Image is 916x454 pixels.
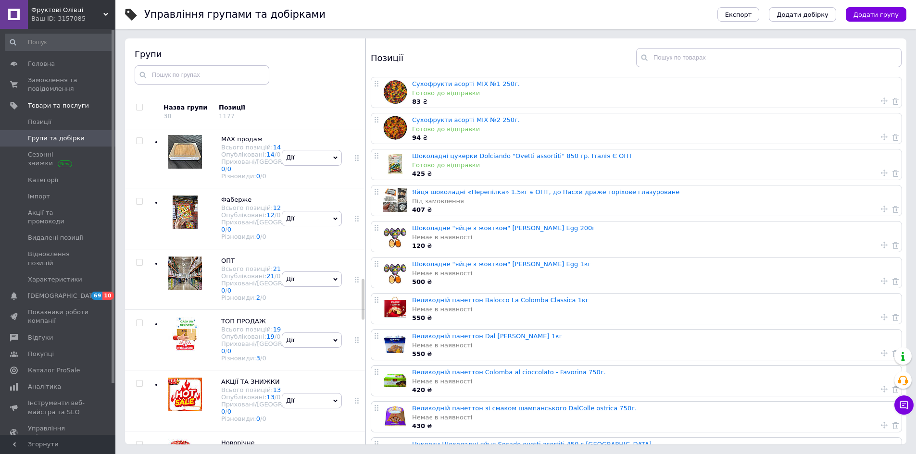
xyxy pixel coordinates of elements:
[412,242,897,250] div: ₴
[412,341,897,350] div: Немає в наявності
[225,347,231,355] span: /
[221,355,325,362] div: Різновиди:
[412,161,897,170] div: Готово до відправки
[28,150,89,168] span: Сезонні знижки
[221,378,280,385] span: АКЦІЇ ТА ЗНИЖКИ
[221,233,325,240] div: Різновиди:
[892,385,899,393] a: Видалити товар
[135,48,356,60] div: Групи
[28,366,80,375] span: Каталог ProSale
[412,188,679,196] a: Яйця шоколадні «Перепілка» 1.5кг є ОПТ, до Пасхи драже горіхове глазуроване
[260,294,266,301] span: /
[221,204,325,211] div: Всього позицій:
[412,260,591,268] a: Шоколадне "яйце з жовтком" [PERSON_NAME] Egg 1кг
[221,211,325,219] div: Опубліковані:
[227,347,231,355] a: 0
[892,277,899,285] a: Видалити товар
[412,386,425,393] b: 420
[275,211,281,219] span: /
[225,287,231,294] span: /
[221,333,325,340] div: Опубліковані:
[28,233,83,242] span: Видалені позиції
[168,317,202,351] img: ТОП ПРОДАЖ
[286,275,294,282] span: Дії
[276,272,280,280] div: 0
[221,219,325,233] div: Приховані/[GEOGRAPHIC_DATA]:
[412,206,425,213] b: 407
[412,278,897,286] div: ₴
[412,314,425,321] b: 550
[412,350,897,358] div: ₴
[412,152,632,160] a: Шоколадні цукерки Dolciando "Ovetti assortiti" 850 гр. Італія Є ОПТ
[273,326,281,333] a: 19
[892,421,899,429] a: Видалити товар
[412,125,897,134] div: Готово до відправки
[412,224,595,232] a: Шоколадне "яйце з жовтком" [PERSON_NAME] Egg 200г
[221,326,325,333] div: Всього позицій:
[31,6,103,14] span: Фруктові Олівці
[262,172,266,180] div: 0
[275,333,281,340] span: /
[273,265,281,272] a: 21
[777,11,828,18] span: Додати добірку
[28,118,51,126] span: Позиції
[266,333,275,340] a: 19
[227,287,231,294] a: 0
[221,158,325,172] div: Приховані/[GEOGRAPHIC_DATA]:
[163,103,212,112] div: Назва групи
[412,305,897,314] div: Немає в наявності
[769,7,836,22] button: Додати добірку
[276,393,280,401] div: 0
[412,197,897,206] div: Під замовлення
[221,135,263,143] span: MAX продаж
[286,154,294,161] span: Дії
[412,377,897,386] div: Немає в наявності
[221,265,325,272] div: Всього позицій:
[221,340,325,355] div: Приховані/[GEOGRAPHIC_DATA]:
[219,112,235,120] div: 1177
[28,308,89,325] span: Показники роботи компанії
[412,170,897,178] div: ₴
[262,355,266,362] div: 0
[275,393,281,401] span: /
[28,192,50,201] span: Імпорт
[412,242,425,249] b: 120
[262,294,266,301] div: 0
[892,133,899,141] a: Видалити товар
[412,170,425,177] b: 425
[894,395,914,415] button: Чат з покупцем
[412,368,606,376] a: Великодній панеттон Colomba al cioccolato - Favorina 750г.
[412,134,421,141] b: 94
[286,397,294,404] span: Дії
[846,7,906,22] button: Додати групу
[412,98,897,106] div: ₴
[135,65,269,85] input: Пошук по групах
[144,9,326,20] h1: Управління групами та добірками
[412,89,897,98] div: Готово до відправки
[221,257,235,264] span: ОПТ
[273,386,281,393] a: 13
[371,48,636,67] div: Позиції
[221,226,225,233] a: 0
[221,280,325,294] div: Приховані/[GEOGRAPHIC_DATA]:
[275,272,281,280] span: /
[221,172,325,180] div: Різновиди:
[28,176,58,184] span: Категорії
[168,378,202,411] img: АКЦІЇ ТА ЗНИЖКИ
[221,272,325,280] div: Опубліковані:
[412,332,563,340] a: Великодній панеттон Dal [PERSON_NAME] 1кг
[31,14,115,23] div: Ваш ID: 3157085
[221,401,325,415] div: Приховані/[GEOGRAPHIC_DATA]:
[28,275,82,284] span: Характеристики
[853,11,899,18] span: Додати групу
[276,333,280,340] div: 0
[28,382,61,391] span: Аналітика
[173,196,198,229] img: Фаберже
[28,134,85,143] span: Групи та добірки
[260,233,266,240] span: /
[256,233,260,240] a: 0
[412,350,425,357] b: 550
[892,349,899,357] a: Видалити товар
[221,318,266,325] span: ТОП ПРОДАЖ
[892,205,899,213] a: Видалити товар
